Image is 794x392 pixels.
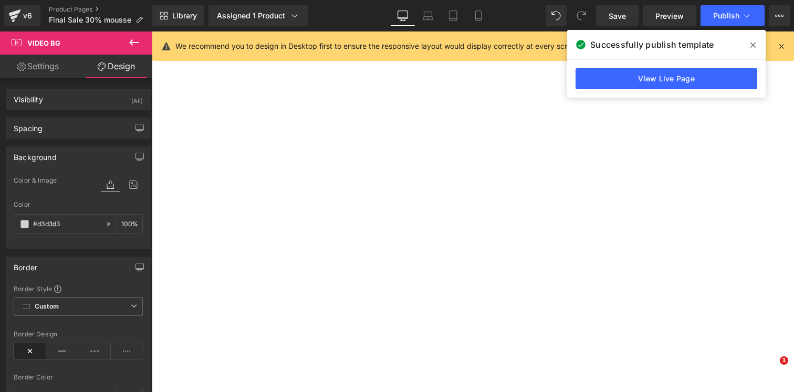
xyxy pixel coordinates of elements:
[415,5,441,26] a: Laptop
[758,356,783,382] iframe: Intercom live chat
[14,118,43,133] div: Spacing
[14,201,143,208] div: Color
[780,356,788,365] span: 1
[576,68,757,89] a: View Live Page
[643,5,696,26] a: Preview
[175,40,656,52] p: We recommend you to design in Desktop first to ensure the responsive layout would display correct...
[609,10,626,22] span: Save
[131,89,143,107] div: (All)
[14,257,37,272] div: Border
[152,5,204,26] a: New Library
[713,12,739,20] span: Publish
[14,89,43,104] div: Visibility
[117,215,142,233] div: %
[14,147,57,162] div: Background
[49,16,131,24] span: Final Sale 30% mousse
[14,284,143,293] div: Border Style
[546,5,567,26] button: Undo
[14,177,57,184] span: Color & Image
[769,5,790,26] button: More
[441,5,466,26] a: Tablet
[14,331,143,338] div: Border Design
[217,10,300,21] div: Assigned 1 Product
[78,55,154,78] a: Design
[590,38,714,51] span: Successfully publish template
[33,218,100,230] input: Color
[27,39,60,47] span: Video Bg
[571,5,592,26] button: Redo
[390,5,415,26] a: Desktop
[14,374,143,381] div: Border Color
[21,9,34,23] div: v6
[4,5,40,26] a: v6
[49,5,152,14] a: Product Pages
[172,11,197,20] span: Library
[655,10,684,22] span: Preview
[35,302,59,311] b: Custom
[701,5,765,26] button: Publish
[466,5,491,26] a: Mobile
